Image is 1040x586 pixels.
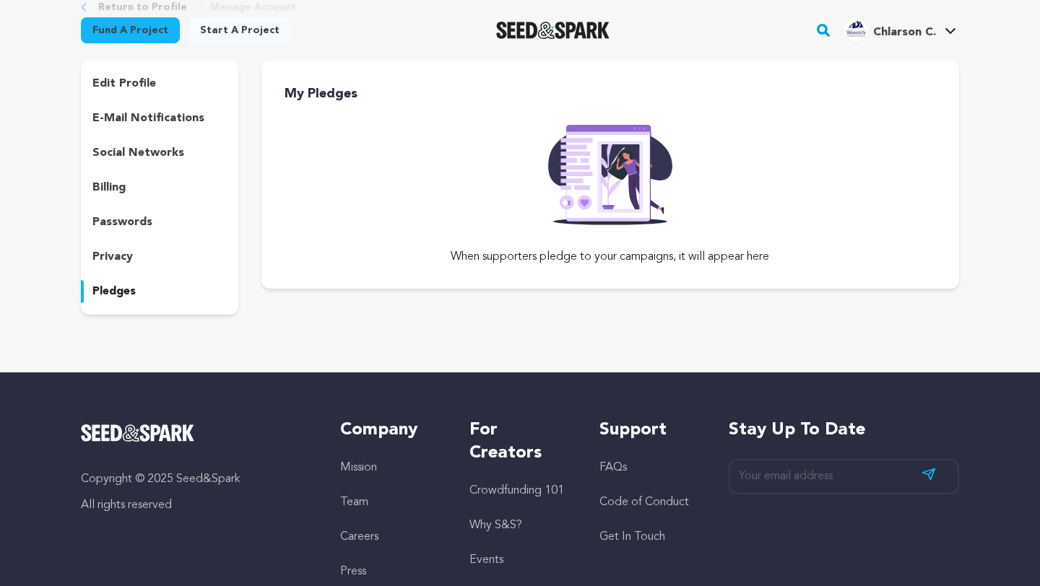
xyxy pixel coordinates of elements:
[81,280,238,303] button: pledges
[469,520,522,531] a: Why S&S?
[469,485,564,497] a: Crowdfunding 101
[92,248,133,266] p: privacy
[873,27,936,38] span: Chlarson C.
[81,141,238,165] button: social networks
[729,459,959,494] input: Your email address
[496,22,610,39] a: Seed&Spark Homepage
[81,107,238,130] button: e-mail notifications
[92,110,204,127] p: e-mail notifications
[340,462,377,473] a: Mission
[599,462,627,473] a: FAQs
[92,214,152,231] p: passwords
[81,471,311,488] p: Copyright © 2025 Seed&Spark
[844,18,936,41] div: Chlarson C.'s Profile
[469,554,503,566] a: Events
[599,497,689,508] a: Code of Conduct
[599,531,665,543] a: Get In Touch
[537,115,684,225] img: Seed&Spark Rafiki Image
[92,144,184,162] p: social networks
[285,84,959,104] h3: My Pledges
[81,424,311,442] a: Seed&Spark Homepage
[841,15,959,45] span: Chlarson C.'s Profile
[599,419,700,442] h5: Support
[81,497,311,514] p: All rights reserved
[188,17,291,43] a: Start a project
[92,283,136,300] p: pledges
[469,419,570,465] h5: For Creators
[81,17,180,43] a: Fund a project
[81,211,238,234] button: passwords
[844,18,867,41] img: 64c6fcaefe3daa6f.jpg
[81,72,238,95] button: edit profile
[81,176,238,199] button: billing
[92,179,126,196] p: billing
[841,15,959,41] a: Chlarson C.'s Profile
[81,245,238,268] button: privacy
[340,497,368,508] a: Team
[340,419,441,442] h5: Company
[729,419,959,442] h5: Stay up to date
[496,22,610,39] img: Seed&Spark Logo Dark Mode
[340,531,378,543] a: Careers
[340,566,366,577] a: Press
[81,424,194,442] img: Seed&Spark Logo
[261,248,959,266] p: When supporters pledge to your campaigns, it will appear here
[92,75,156,92] p: edit profile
